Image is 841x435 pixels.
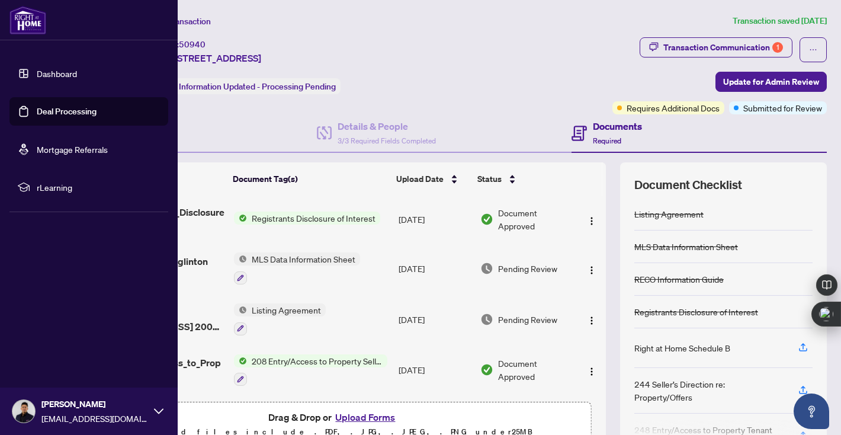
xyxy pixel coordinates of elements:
span: 208 Entry/Access to Property Seller Acknowledgement [247,354,387,367]
span: Pending Review [498,262,557,275]
div: 244 Seller’s Direction re: Property/Offers [634,378,784,404]
a: Dashboard [37,68,77,79]
span: Required [593,136,621,145]
th: Status [473,162,574,196]
a: Mortgage Referrals [37,144,108,155]
img: Status Icon [234,354,247,367]
span: Submitted for Review [743,101,822,114]
div: Transaction Communication [663,38,783,57]
span: 3/3 Required Fields Completed [338,136,436,145]
div: Listing Agreement [634,207,704,220]
span: Document Approved [498,357,573,383]
img: Profile Icon [12,400,35,423]
div: Registrants Disclosure of Interest [634,305,758,318]
button: Transaction Communication1 [640,37,792,57]
img: logo [9,6,46,34]
img: Logo [587,216,596,226]
span: Document Approved [498,206,573,232]
div: Right at Home Schedule B [634,341,730,354]
td: [DATE] [394,345,475,396]
td: [DATE] [394,294,475,345]
img: Logo [587,316,596,325]
th: Upload Date [391,162,473,196]
span: Document Checklist [634,177,742,193]
img: Document Status [480,262,493,275]
span: Drag & Drop or [268,410,399,425]
a: Deal Processing [37,106,97,117]
div: RECO Information Guide [634,273,724,286]
div: Status: [147,78,341,94]
button: Upload Forms [332,410,399,425]
button: Logo [582,310,601,329]
span: 2001-[STREET_ADDRESS] [147,51,261,65]
img: Document Status [480,313,493,326]
button: Status IconRegistrants Disclosure of Interest [234,212,380,225]
button: Open asap [794,394,829,429]
img: Document Status [480,213,493,226]
span: View Transaction [147,16,211,27]
td: [DATE] [394,243,475,294]
span: Update for Admin Review [723,72,819,91]
div: MLS Data Information Sheet [634,240,738,253]
span: Listing Agreement [247,303,326,316]
span: Registrants Disclosure of Interest [247,212,380,225]
span: Requires Additional Docs [627,101,720,114]
td: [DATE] [394,196,475,243]
span: rLearning [37,181,160,194]
button: Status Icon208 Entry/Access to Property Seller Acknowledgement [234,354,387,386]
img: Status Icon [234,252,247,266]
button: Logo [582,259,601,278]
th: Document Tag(s) [228,162,391,196]
span: MLS Data Information Sheet [247,252,360,266]
button: Logo [582,360,601,379]
span: ellipsis [809,46,817,54]
div: 1 [772,42,783,53]
img: Status Icon [234,212,247,225]
span: Upload Date [396,172,444,185]
span: Information Updated - Processing Pending [179,81,336,92]
span: Status [477,172,502,185]
button: Status IconListing Agreement [234,303,326,335]
h4: Details & People [338,119,436,133]
img: Document Status [480,363,493,376]
img: Status Icon [234,303,247,316]
span: Pending Review [498,313,557,326]
img: Logo [587,367,596,376]
article: Transaction saved [DATE] [733,14,827,28]
button: Update for Admin Review [715,72,827,92]
span: 50940 [179,39,206,50]
span: [EMAIL_ADDRESS][DOMAIN_NAME] [41,412,148,425]
button: Status IconMLS Data Information Sheet [234,252,360,284]
h4: Documents [593,119,642,133]
span: [PERSON_NAME] [41,398,148,411]
button: Logo [582,210,601,229]
img: Logo [587,266,596,275]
